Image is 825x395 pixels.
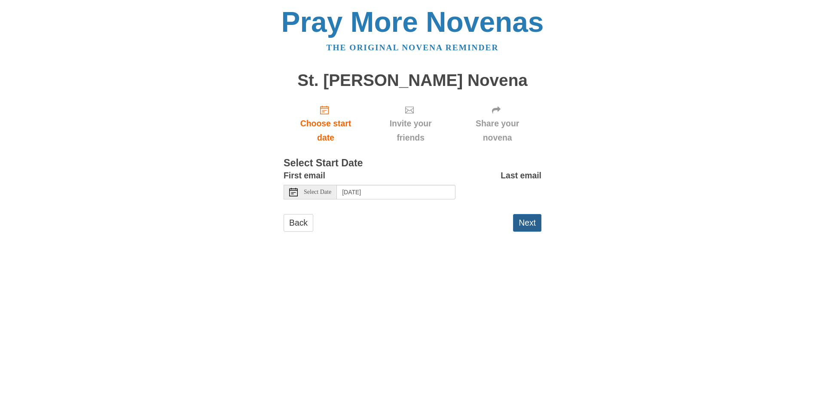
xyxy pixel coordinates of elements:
[284,98,368,149] a: Choose start date
[284,158,541,169] h3: Select Start Date
[284,168,325,183] label: First email
[513,214,541,232] button: Next
[327,43,499,52] a: The original novena reminder
[462,116,533,145] span: Share your novena
[501,168,541,183] label: Last email
[284,214,313,232] a: Back
[368,98,453,149] div: Click "Next" to confirm your start date first.
[292,116,359,145] span: Choose start date
[281,6,544,38] a: Pray More Novenas
[453,98,541,149] div: Click "Next" to confirm your start date first.
[284,71,541,90] h1: St. [PERSON_NAME] Novena
[304,189,331,195] span: Select Date
[376,116,445,145] span: Invite your friends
